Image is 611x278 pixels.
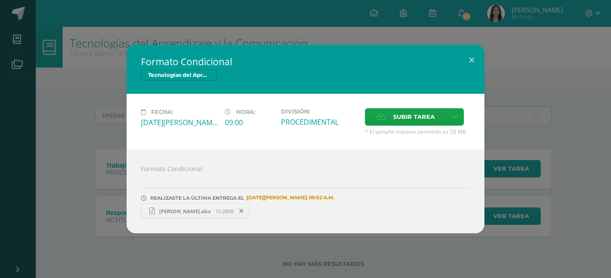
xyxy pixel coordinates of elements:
[141,203,250,219] a: [PERSON_NAME].xlsx 10.20KB
[234,206,249,216] span: Remover entrega
[151,109,173,115] span: Fecha:
[155,208,215,215] span: [PERSON_NAME].xlsx
[225,118,274,127] div: 09:00
[141,118,218,127] div: [DATE][PERSON_NAME]
[281,117,358,127] div: PROCEDIMENTAL
[127,150,484,233] div: Formato Condicional
[236,109,255,115] span: Hora:
[459,45,484,75] button: Close (Esc)
[141,70,217,80] span: Tecnologías del Aprendizaje y la Comunicación
[150,195,244,201] span: REALIZASTE LA ÚLTIMA ENTREGA EL
[281,108,358,115] label: División:
[393,109,435,125] span: Subir tarea
[215,208,233,215] span: 10.20KB
[365,128,470,135] span: * El tamaño máximo permitido es 50 MB
[141,55,470,68] h2: Formato Condicional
